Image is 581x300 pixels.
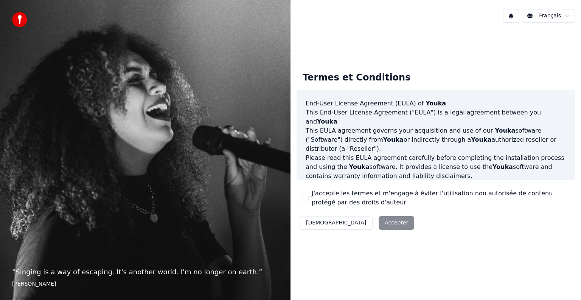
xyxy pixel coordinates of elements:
[383,136,404,143] span: Youka
[312,189,569,207] label: J'accepte les termes et m'engage à éviter l'utilisation non autorisée de contenu protégé par des ...
[306,99,566,108] h3: End-User License Agreement (EULA) of
[317,118,337,125] span: Youka
[297,66,416,90] div: Termes et Conditions
[495,127,515,134] span: Youka
[426,100,446,107] span: Youka
[349,163,370,170] span: Youka
[12,12,27,27] img: youka
[306,126,566,153] p: This EULA agreement governs your acquisition and use of our software ("Software") directly from o...
[300,216,373,230] button: [DEMOGRAPHIC_DATA]
[12,267,278,277] p: “ Singing is a way of escaping. It's another world. I'm no longer on earth. ”
[306,108,566,126] p: This End-User License Agreement ("EULA") is a legal agreement between you and
[12,280,278,288] footer: [PERSON_NAME]
[306,153,566,181] p: Please read this EULA agreement carefully before completing the installation process and using th...
[492,163,513,170] span: Youka
[471,136,491,143] span: Youka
